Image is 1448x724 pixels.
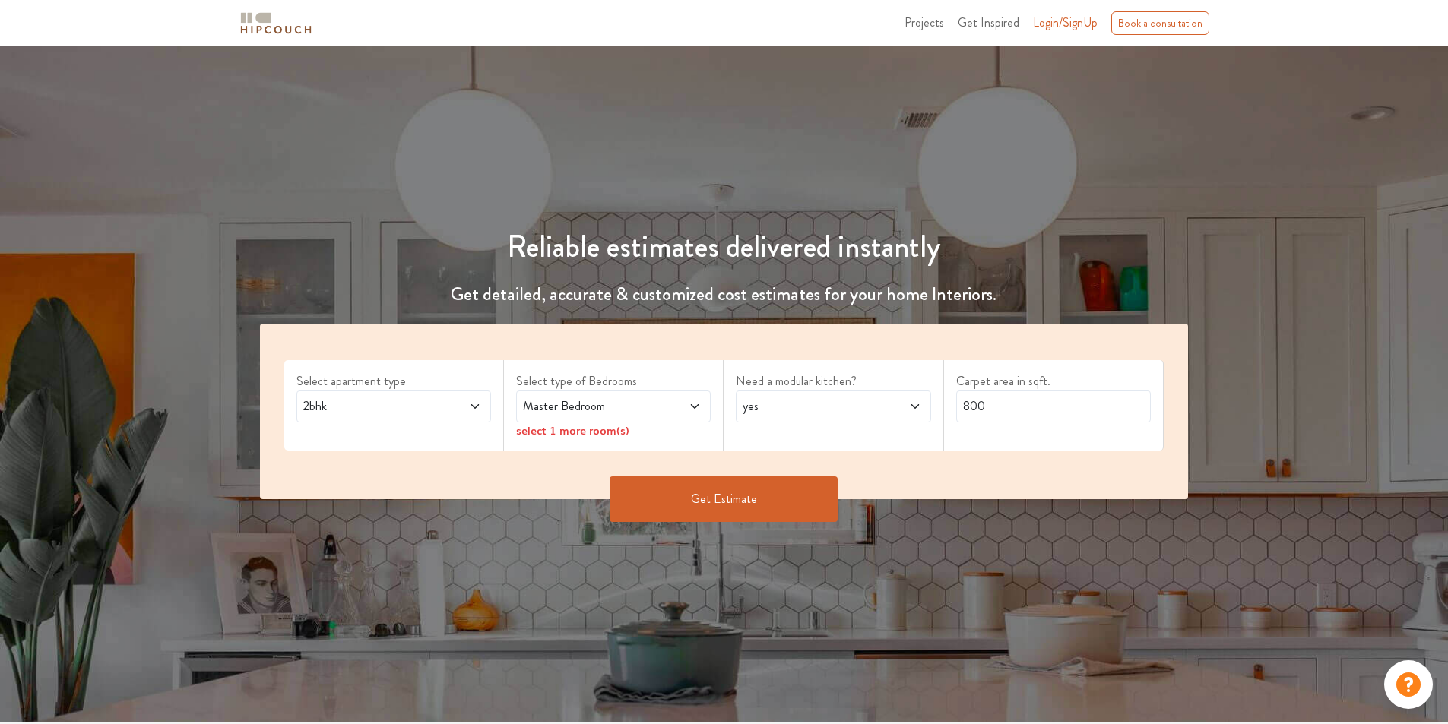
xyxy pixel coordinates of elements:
[251,229,1198,265] h1: Reliable estimates delivered instantly
[610,476,838,522] button: Get Estimate
[251,283,1198,305] h4: Get detailed, accurate & customized cost estimates for your home Interiors.
[956,372,1151,390] label: Carpet area in sqft.
[520,397,656,416] span: Master Bedroom
[905,14,944,31] span: Projects
[740,397,876,416] span: yes
[516,422,711,438] div: select 1 more room(s)
[958,14,1019,31] span: Get Inspired
[736,372,930,390] label: Need a modular kitchen?
[1111,11,1209,35] div: Book a consultation
[956,390,1151,422] input: Enter area sqft
[1033,14,1098,31] span: Login/SignUp
[516,372,711,390] label: Select type of Bedrooms
[238,6,314,40] span: logo-horizontal.svg
[238,10,314,36] img: logo-horizontal.svg
[300,397,436,416] span: 2bhk
[296,372,491,390] label: Select apartment type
